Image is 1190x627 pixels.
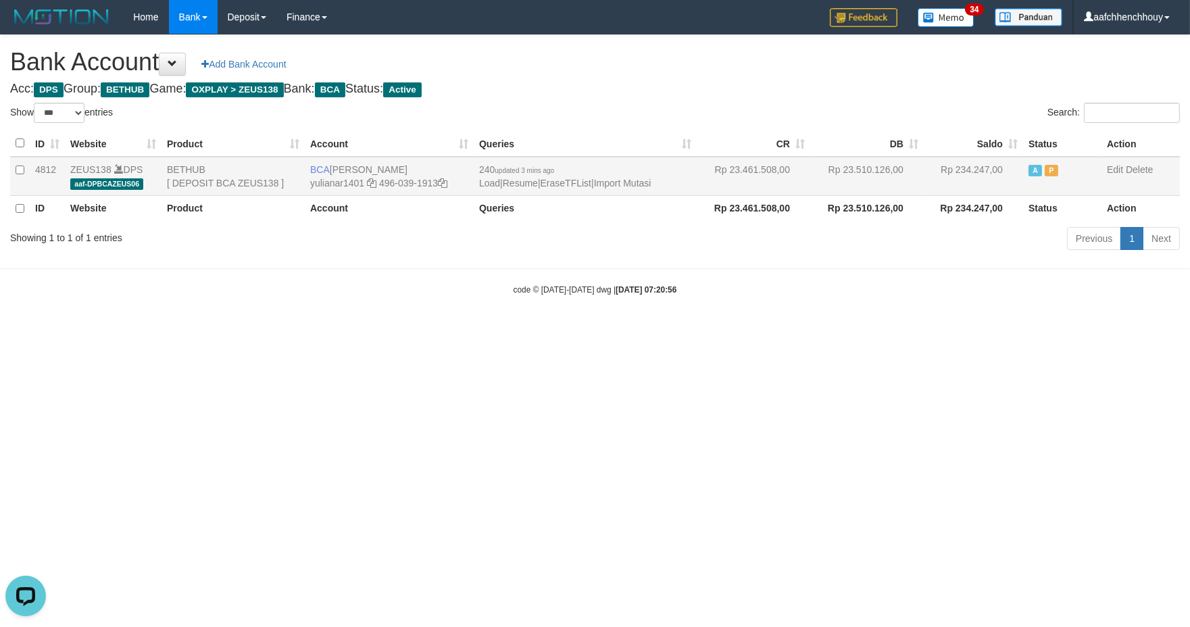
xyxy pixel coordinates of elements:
th: Saldo: activate to sort column ascending [924,130,1023,157]
td: Rp 234.247,00 [924,157,1023,196]
td: 4812 [30,157,65,196]
strong: [DATE] 07:20:56 [616,285,676,295]
span: Paused [1045,165,1058,176]
th: CR: activate to sort column ascending [697,130,810,157]
th: Account [305,195,474,221]
td: [PERSON_NAME] 496-039-1913 [305,157,474,196]
a: Edit [1107,164,1123,175]
th: Rp 234.247,00 [924,195,1023,221]
img: Button%20Memo.svg [918,8,974,27]
button: Open LiveChat chat widget [5,5,46,46]
a: Add Bank Account [193,53,295,76]
th: Product: activate to sort column ascending [162,130,305,157]
span: OXPLAY > ZEUS138 [186,82,283,97]
span: | | | [479,164,651,189]
td: Rp 23.510.126,00 [810,157,924,196]
th: Website: activate to sort column ascending [65,130,162,157]
a: yulianar1401 [310,178,364,189]
small: code © [DATE]-[DATE] dwg | [514,285,677,295]
a: Import Mutasi [594,178,651,189]
th: Rp 23.461.508,00 [697,195,810,221]
a: Delete [1126,164,1153,175]
span: updated 3 mins ago [495,167,554,174]
th: Queries: activate to sort column ascending [474,130,697,157]
a: Copy 4960391913 to clipboard [438,178,447,189]
th: ID [30,195,65,221]
span: 240 [479,164,554,175]
a: Next [1143,227,1180,250]
th: Rp 23.510.126,00 [810,195,924,221]
img: panduan.png [995,8,1062,26]
th: ID: activate to sort column ascending [30,130,65,157]
label: Search: [1047,103,1180,123]
a: Copy yulianar1401 to clipboard [367,178,376,189]
span: BCA [310,164,330,175]
th: Website [65,195,162,221]
input: Search: [1084,103,1180,123]
a: Load [479,178,500,189]
span: 34 [965,3,983,16]
a: EraseTFList [541,178,591,189]
td: Rp 23.461.508,00 [697,157,810,196]
span: BETHUB [101,82,149,97]
img: Feedback.jpg [830,8,897,27]
span: Active [1028,165,1042,176]
select: Showentries [34,103,84,123]
h4: Acc: Group: Game: Bank: Status: [10,82,1180,96]
th: Account: activate to sort column ascending [305,130,474,157]
span: BCA [315,82,345,97]
span: DPS [34,82,64,97]
span: Active [383,82,422,97]
img: MOTION_logo.png [10,7,113,27]
th: Product [162,195,305,221]
td: BETHUB [ DEPOSIT BCA ZEUS138 ] [162,157,305,196]
th: Action [1101,195,1180,221]
td: DPS [65,157,162,196]
h1: Bank Account [10,49,1180,76]
th: Queries [474,195,697,221]
span: aaf-DPBCAZEUS06 [70,178,143,190]
th: Status [1023,195,1101,221]
th: Status [1023,130,1101,157]
label: Show entries [10,103,113,123]
a: 1 [1120,227,1143,250]
th: Action [1101,130,1180,157]
a: ZEUS138 [70,164,111,175]
a: Resume [503,178,538,189]
div: Showing 1 to 1 of 1 entries [10,226,486,245]
th: DB: activate to sort column ascending [810,130,924,157]
a: Previous [1067,227,1121,250]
